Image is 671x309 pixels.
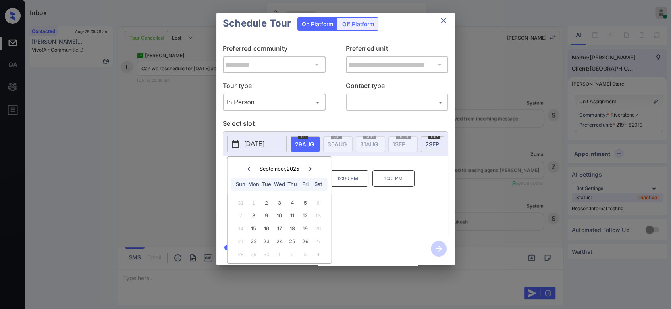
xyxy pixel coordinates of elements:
div: Not available Saturday, September 6th, 2025 [312,198,323,208]
p: Select slot [223,119,448,131]
div: Choose Thursday, September 11th, 2025 [287,210,298,221]
p: *Available time slots [234,156,448,170]
div: Mon [248,179,259,190]
div: Choose Wednesday, September 10th, 2025 [274,210,285,221]
div: Choose Monday, September 8th, 2025 [248,210,259,221]
div: Choose Wednesday, September 3rd, 2025 [274,198,285,208]
p: Contact type [346,81,449,94]
span: 2 SEP [425,141,439,148]
p: Preferred unit [346,44,449,56]
div: Choose Tuesday, September 16th, 2025 [261,223,272,234]
div: date-select [421,136,450,152]
p: Tour type [223,81,326,94]
p: 1:00 PM [372,170,415,187]
div: September , 2025 [260,166,299,172]
div: Sat [312,179,323,190]
div: Choose Monday, September 15th, 2025 [248,223,259,234]
div: Choose Friday, September 19th, 2025 [300,223,310,234]
p: 12:00 PM [326,170,368,187]
div: Not available Sunday, August 31st, 2025 [235,198,246,208]
div: Sun [235,179,246,190]
div: Choose Tuesday, September 9th, 2025 [261,210,272,221]
span: fri [298,134,308,139]
div: Not available Sunday, September 14th, 2025 [235,223,246,234]
div: In Person [225,96,324,109]
button: close [436,13,451,29]
div: Choose Wednesday, September 17th, 2025 [274,223,285,234]
h2: Schedule Tour [216,10,297,37]
div: Off Platform [338,18,378,30]
div: Choose Thursday, September 4th, 2025 [287,198,298,208]
div: month 2025-09 [230,196,329,261]
span: 29 AUG [295,141,314,148]
div: Choose Friday, September 5th, 2025 [300,198,310,208]
div: Not available Saturday, September 20th, 2025 [312,223,323,234]
button: btn-next [426,238,451,259]
div: Choose Tuesday, September 2nd, 2025 [261,198,272,208]
div: Choose Friday, September 12th, 2025 [300,210,310,221]
div: Not available Saturday, September 13th, 2025 [312,210,323,221]
div: Choose Thursday, September 18th, 2025 [287,223,298,234]
p: [DATE] [244,139,264,149]
div: On Platform [298,18,337,30]
button: [DATE] [227,136,287,152]
div: Thu [287,179,298,190]
div: Not available Monday, September 1st, 2025 [248,198,259,208]
p: Preferred community [223,44,326,56]
div: Not available Sunday, September 7th, 2025 [235,210,246,221]
div: date-select [291,136,320,152]
div: Wed [274,179,285,190]
div: Tue [261,179,272,190]
div: Fri [300,179,310,190]
span: tue [428,134,440,139]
